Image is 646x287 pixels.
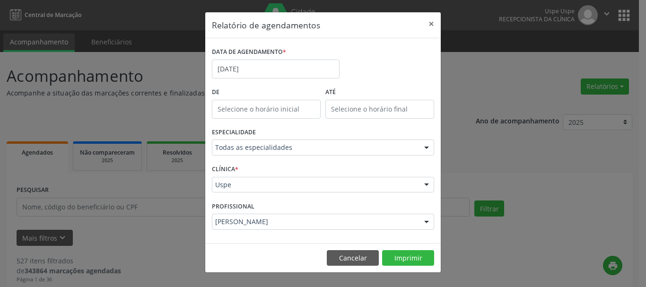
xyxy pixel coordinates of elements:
[212,45,286,60] label: DATA DE AGENDAMENTO
[382,250,434,266] button: Imprimir
[422,12,441,35] button: Close
[215,180,415,190] span: Uspe
[212,125,256,140] label: ESPECIALIDADE
[215,217,415,226] span: [PERSON_NAME]
[215,143,415,152] span: Todas as especialidades
[212,199,254,214] label: PROFISSIONAL
[212,60,340,78] input: Selecione uma data ou intervalo
[212,100,321,119] input: Selecione o horário inicial
[325,100,434,119] input: Selecione o horário final
[327,250,379,266] button: Cancelar
[212,19,320,31] h5: Relatório de agendamentos
[212,85,321,100] label: De
[212,162,238,177] label: CLÍNICA
[325,85,434,100] label: ATÉ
